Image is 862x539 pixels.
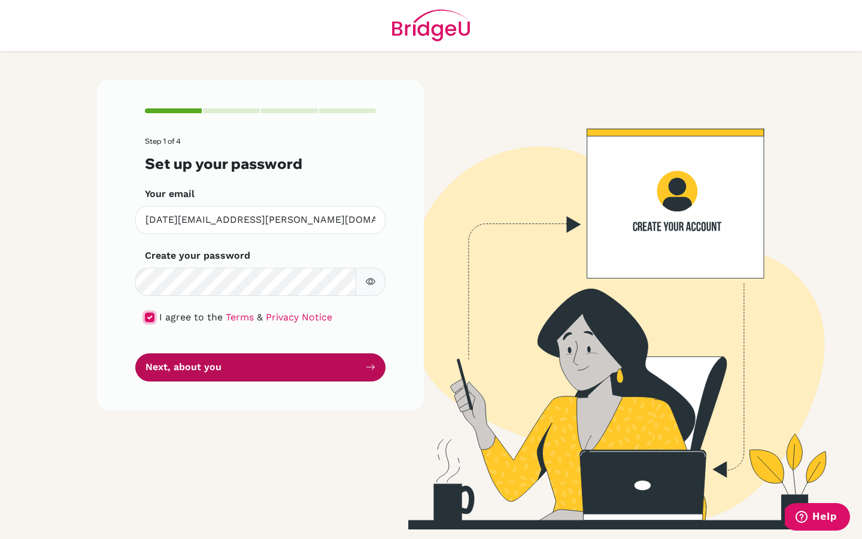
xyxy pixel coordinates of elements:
label: Your email [145,187,195,201]
a: Privacy Notice [266,311,332,323]
span: Step 1 of 4 [145,137,181,146]
a: Terms [226,311,254,323]
span: & [257,311,263,323]
span: I agree to the [159,311,223,323]
h3: Set up your password [145,155,376,172]
button: Next, about you [135,353,386,381]
iframe: Opens a widget where you can find more information [785,503,850,533]
input: Insert your email* [135,206,386,234]
label: Create your password [145,249,250,263]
